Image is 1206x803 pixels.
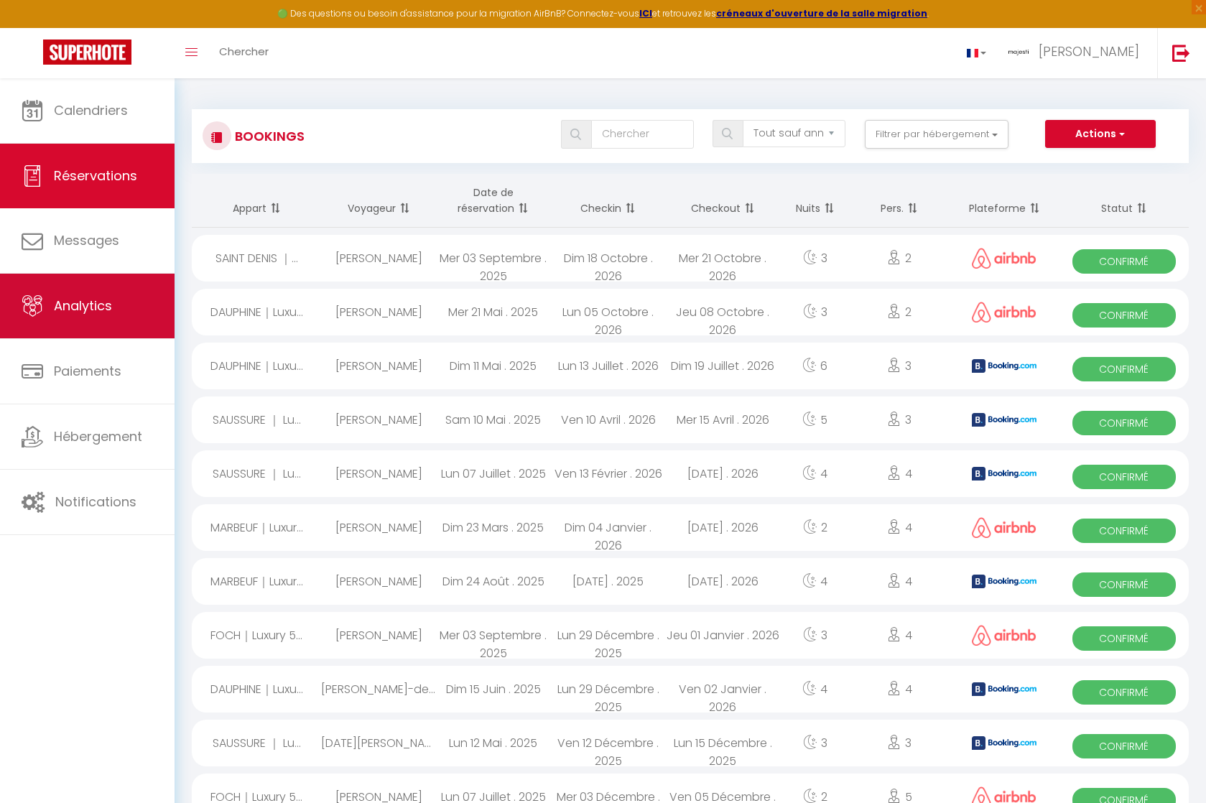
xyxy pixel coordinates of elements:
span: Analytics [54,297,112,315]
th: Sort by rentals [192,174,321,228]
img: ... [1008,41,1029,62]
img: logout [1172,44,1190,62]
a: Chercher [208,28,279,78]
th: Sort by checkin [551,174,666,228]
span: [PERSON_NAME] [1039,42,1139,60]
button: Ouvrir le widget de chat LiveChat [11,6,55,49]
span: Notifications [55,493,136,511]
a: créneaux d'ouverture de la salle migration [716,7,927,19]
th: Sort by guest [321,174,436,228]
button: Filtrer par hébergement [865,120,1008,149]
th: Sort by people [850,174,950,228]
span: Calendriers [54,101,128,119]
a: ICI [639,7,652,19]
span: Messages [54,231,119,249]
th: Sort by channel [950,174,1059,228]
th: Sort by booking date [436,174,551,228]
span: Paiements [54,362,121,380]
img: Super Booking [43,40,131,65]
a: ... [PERSON_NAME] [997,28,1157,78]
th: Sort by status [1059,174,1189,228]
h3: Bookings [231,120,305,152]
span: Hébergement [54,427,142,445]
span: Chercher [219,44,269,59]
span: Réservations [54,167,137,185]
th: Sort by nights [780,174,850,228]
th: Sort by checkout [665,174,780,228]
button: Actions [1045,120,1156,149]
input: Chercher [591,120,694,149]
